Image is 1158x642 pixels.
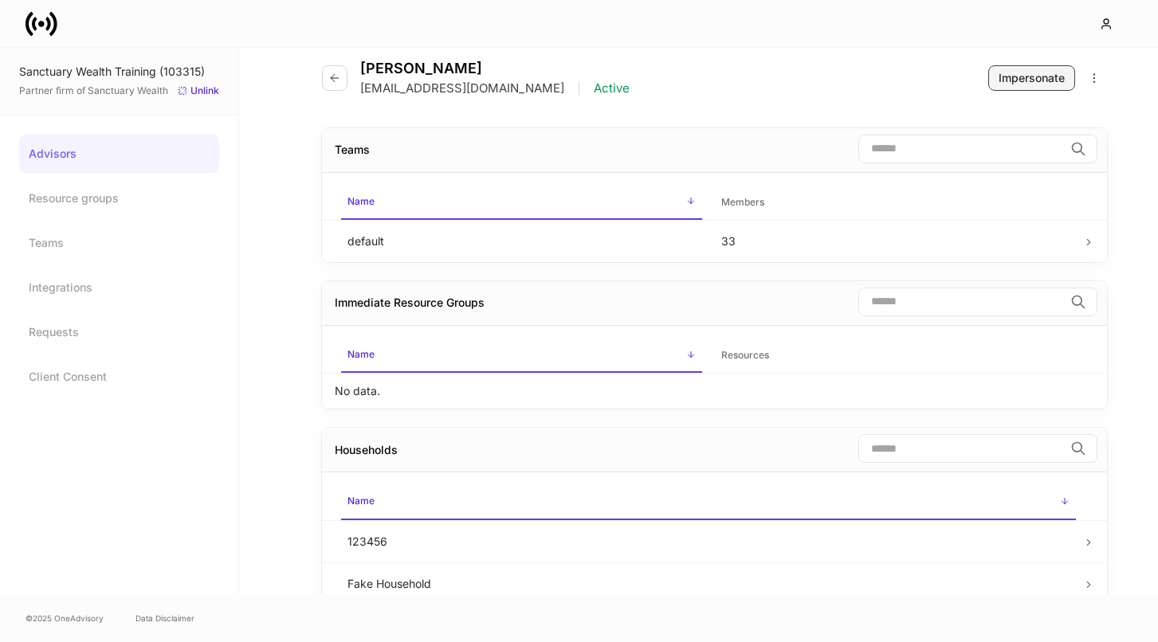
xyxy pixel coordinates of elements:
[577,80,581,96] p: |
[19,135,219,173] a: Advisors
[360,80,564,96] p: [EMAIL_ADDRESS][DOMAIN_NAME]
[341,485,1076,519] span: Name
[135,612,194,624] a: Data Disclaimer
[709,220,1082,262] td: 33
[19,268,219,307] a: Integrations
[988,65,1075,91] button: Impersonate
[715,186,1076,219] span: Members
[19,224,219,262] a: Teams
[335,142,370,158] div: Teams
[19,358,219,396] a: Client Consent
[347,493,375,508] h6: Name
[335,562,1082,605] td: Fake Household
[341,339,702,373] span: Name
[335,520,1082,562] td: 123456
[335,383,380,399] p: No data.
[347,194,375,209] h6: Name
[341,186,702,220] span: Name
[594,80,630,96] p: Active
[721,194,764,209] h6: Members
[88,84,168,96] a: Sanctuary Wealth
[26,612,104,624] span: © 2025 OneAdvisory
[19,64,219,80] div: Sanctuary Wealth Training (103315)
[721,347,769,362] h6: Resources
[335,220,709,262] td: default
[335,442,398,458] div: Households
[347,346,375,362] h6: Name
[360,60,630,77] h4: [PERSON_NAME]
[335,295,485,311] div: Immediate Resource Groups
[19,179,219,217] a: Resource groups
[178,83,219,99] button: Unlink
[19,313,219,351] a: Requests
[19,84,168,97] span: Partner firm of
[999,70,1065,86] div: Impersonate
[715,339,1076,372] span: Resources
